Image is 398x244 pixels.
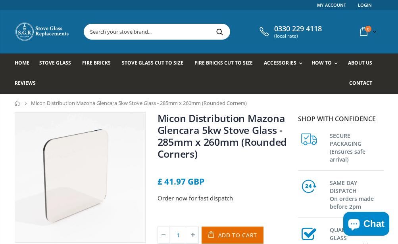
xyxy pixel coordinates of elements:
a: Contact [349,74,378,94]
a: 0 [357,24,378,39]
a: Stove Glass [39,53,77,74]
a: Stove Glass Cut To Size [122,53,189,74]
h3: SECURE PACKAGING (Ensures safe arrival) [330,130,384,164]
span: Stove Glass Cut To Size [122,59,183,66]
span: Micon Distribution Mazona Glencara 5kw Stove Glass - 285mm x 260mm (Rounded Corners) [31,99,247,107]
h3: SAME DAY DISPATCH On orders made before 2pm [330,177,384,211]
a: About us [348,53,378,74]
span: Add to Cart [218,231,258,239]
img: Stove Glass Replacement [15,22,70,42]
a: Reviews [15,74,42,94]
inbox-online-store-chat: Shopify online store chat [341,212,392,238]
p: Shop with confidence [298,114,384,124]
button: Add to Cart [202,227,264,244]
span: How To [311,59,332,66]
span: 0 [365,26,371,32]
p: Order now for fast dispatch [158,194,288,203]
a: How To [311,53,342,74]
span: Stove Glass [39,59,71,66]
a: Micon Distribution Mazona Glencara 5kw Stove Glass - 285mm x 260mm (Rounded Corners) [158,111,287,160]
input: Search your stove brand... [84,24,303,39]
span: Reviews [15,80,36,86]
span: Contact [349,80,372,86]
a: Fire Bricks [82,53,117,74]
span: About us [348,59,372,66]
a: Home [15,101,21,106]
a: Accessories [264,53,306,74]
span: £ 41.97 GBP [158,176,204,187]
a: Home [15,53,35,74]
span: Home [15,59,29,66]
button: Search [211,24,229,39]
img: roundedcornersstoveglass_2bd5aceb-1628-47e1-92fa-d6db86e55bbd_800x_crop_center.webp [15,112,145,242]
span: Fire Bricks [82,59,111,66]
span: Accessories [264,59,296,66]
span: Fire Bricks Cut To Size [194,59,253,66]
a: Fire Bricks Cut To Size [194,53,259,74]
